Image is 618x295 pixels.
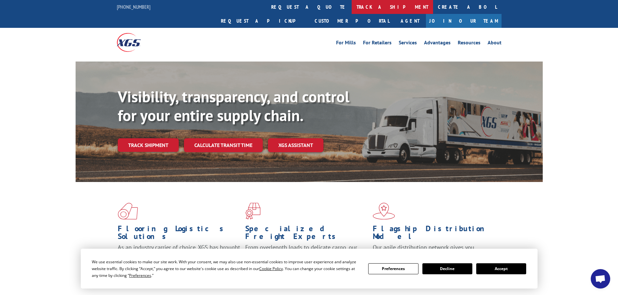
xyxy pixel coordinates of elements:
[394,14,426,28] a: Agent
[81,249,538,289] div: Cookie Consent Prompt
[184,138,263,152] a: Calculate transit time
[458,40,480,47] a: Resources
[310,14,394,28] a: Customer Portal
[129,273,151,278] span: Preferences
[368,263,418,274] button: Preferences
[118,244,240,267] span: As an industry carrier of choice, XGS has brought innovation and dedication to flooring logistics...
[245,244,368,272] p: From overlength loads to delicate cargo, our experienced staff knows the best way to move your fr...
[118,225,240,244] h1: Flooring Logistics Solutions
[424,40,451,47] a: Advantages
[245,203,261,220] img: xgs-icon-focused-on-flooring-red
[426,14,502,28] a: Join Our Team
[259,266,283,271] span: Cookie Policy
[422,263,472,274] button: Decline
[476,263,526,274] button: Accept
[373,244,492,259] span: Our agile distribution network gives you nationwide inventory management on demand.
[591,269,610,289] div: Open chat
[118,138,179,152] a: Track shipment
[92,258,360,279] div: We use essential cookies to make our site work. With your consent, we may also use non-essential ...
[216,14,310,28] a: Request a pickup
[363,40,392,47] a: For Retailers
[336,40,356,47] a: For Mills
[245,225,368,244] h1: Specialized Freight Experts
[488,40,502,47] a: About
[373,225,495,244] h1: Flagship Distribution Model
[373,203,395,220] img: xgs-icon-flagship-distribution-model-red
[117,4,151,10] a: [PHONE_NUMBER]
[118,203,138,220] img: xgs-icon-total-supply-chain-intelligence-red
[399,40,417,47] a: Services
[268,138,323,152] a: XGS ASSISTANT
[118,86,349,125] b: Visibility, transparency, and control for your entire supply chain.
